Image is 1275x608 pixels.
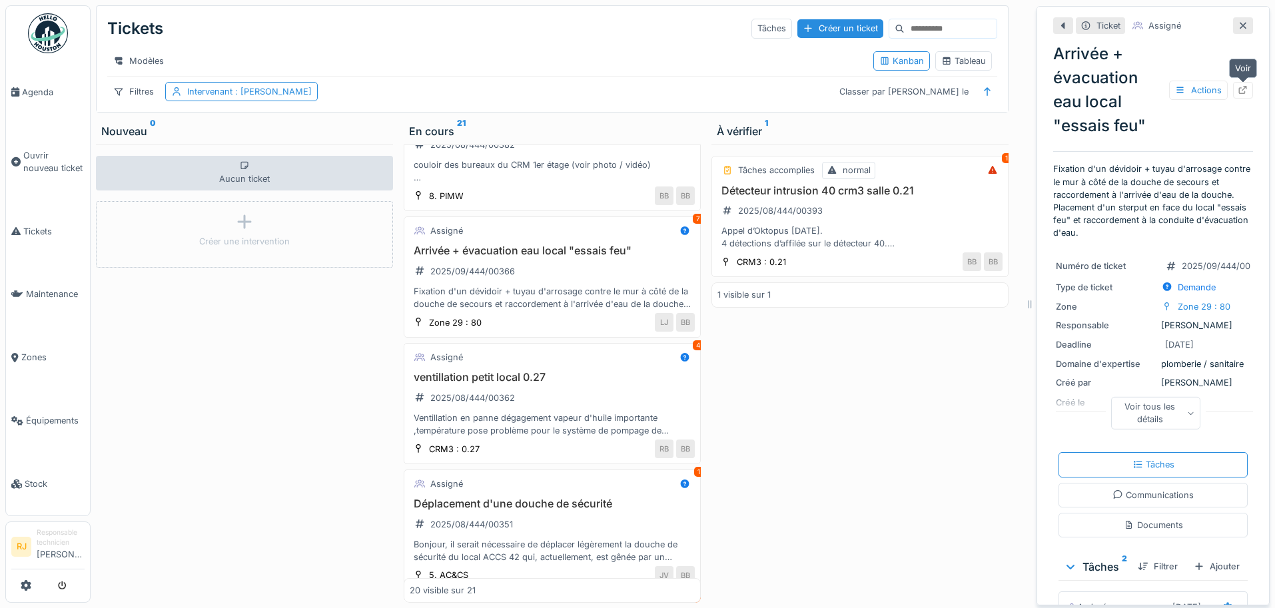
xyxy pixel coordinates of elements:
div: Tâches accomplies [738,164,815,176]
span: Zones [21,351,85,364]
div: 5. AC&CS [429,569,468,581]
div: Tâches [751,19,792,38]
div: Assigné [430,351,463,364]
div: couloir des bureaux du CRM 1er étage (voir photo / vidéo) Bonjour Luc, Suite à notre dernière dis... [410,158,695,184]
a: Stock [6,452,90,515]
div: Filtrer [1132,557,1183,575]
a: Tickets [6,200,90,263]
div: 2025/08/444/00351 [430,518,513,531]
div: Responsable [1056,319,1156,332]
div: Appel d’Oktopus [DATE]. 4 détections d’affilée sur le détecteur 40. [PERSON_NAME] a demandé à ce ... [717,224,1003,250]
div: BB [676,186,695,205]
a: RJ Responsable technicien[PERSON_NAME] [11,527,85,569]
a: Zones [6,326,90,390]
div: plomberie / sanitaire [1056,358,1250,370]
div: [DATE] [1165,338,1194,351]
div: Communications [1112,489,1194,501]
div: Tâches [1132,458,1174,471]
div: Créer une intervention [199,235,290,248]
div: Zone 29 : 80 [429,316,482,329]
div: Voir tous les détails [1111,397,1200,429]
li: RJ [11,537,31,557]
div: BB [963,252,981,271]
div: Documents [1124,519,1183,531]
div: Fixation d'un dévidoir + tuyau d'arrosage contre le mur à côté de la douche de secours et raccord... [410,285,695,310]
div: 1 visible sur 1 [717,288,771,301]
img: Badge_color-CXgf-gQk.svg [28,13,68,53]
div: Modèles [107,51,170,71]
div: Zone 29 : 80 [1178,300,1230,313]
div: 2025/08/444/00393 [738,204,823,217]
span: Tickets [23,225,85,238]
a: Agenda [6,61,90,124]
div: [PERSON_NAME] [1056,319,1250,332]
div: Filtres [107,82,160,101]
div: Classer par [PERSON_NAME] le [833,82,975,101]
div: Ventillation en panne dégagement vapeur d'huile importante ,température pose problème pour le sys... [410,412,695,437]
div: JV [655,566,673,585]
div: normal [843,164,871,176]
div: Créé par [1056,376,1156,389]
div: 1 [1002,153,1011,163]
div: À vérifier [717,123,1003,139]
div: BB [655,186,673,205]
sup: 21 [457,123,466,139]
div: Type de ticket [1056,281,1156,294]
div: 1 [694,467,703,477]
li: [PERSON_NAME] [37,527,85,566]
div: BB [676,313,695,332]
div: Voir [1229,59,1257,78]
div: Ticket [1096,19,1120,32]
div: Bonjour, il serait nécessaire de déplacer légèrement la douche de sécurité du local ACCS 42 qui, ... [410,538,695,563]
sup: 1 [765,123,768,139]
div: Numéro de ticket [1056,260,1156,272]
span: Stock [25,477,85,490]
div: 4 [693,340,703,350]
span: Agenda [22,86,85,99]
sup: 2 [1122,559,1127,575]
div: Assigné [1148,19,1181,32]
div: Zone [1056,300,1156,313]
div: 7 [693,214,703,224]
div: 2025/09/444/00366 [1182,260,1266,272]
div: Tâches [1064,559,1127,575]
div: En cours [409,123,695,139]
div: Actions [1169,81,1228,100]
a: Maintenance [6,263,90,326]
p: Fixation d'un dévidoir + tuyau d'arrosage contre le mur à côté de la douche de secours et raccord... [1053,162,1253,239]
h3: Détecteur intrusion 40 crm3 salle 0.21 [717,184,1003,197]
div: 8. PIMW [429,190,464,202]
div: BB [984,252,1003,271]
sup: 0 [150,123,156,139]
div: Demande [1178,281,1216,294]
div: BB [676,440,695,458]
div: Arrivée + évacuation eau local "essais feu" [1053,42,1253,138]
div: Créer un ticket [797,19,883,37]
a: Ouvrir nouveau ticket [6,124,90,200]
div: Tickets [107,11,163,46]
span: : [PERSON_NAME] [232,87,312,97]
div: Assigné [430,477,463,490]
div: LJ [655,313,673,332]
h3: Déplacement d'une douche de sécurité [410,497,695,510]
div: Tableau [941,55,986,67]
span: Maintenance [26,288,85,300]
div: Assigné [430,224,463,237]
h3: ventillation petit local 0.27 [410,371,695,384]
div: CRM3 : 0.27 [429,443,480,456]
div: BB [676,566,695,585]
div: CRM3 : 0.21 [737,256,786,268]
div: 2025/09/444/00366 [430,265,515,278]
div: Domaine d'expertise [1056,358,1156,370]
span: Équipements [26,414,85,427]
h3: Arrivée + évacuation eau local "essais feu" [410,244,695,257]
a: Équipements [6,389,90,452]
div: [PERSON_NAME] [1056,376,1250,389]
div: Ajouter [1188,557,1245,575]
div: Kanban [879,55,924,67]
div: Responsable technicien [37,527,85,548]
div: Deadline [1056,338,1156,351]
div: Nouveau [101,123,388,139]
div: Aucun ticket [96,156,393,190]
span: Ouvrir nouveau ticket [23,149,85,174]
